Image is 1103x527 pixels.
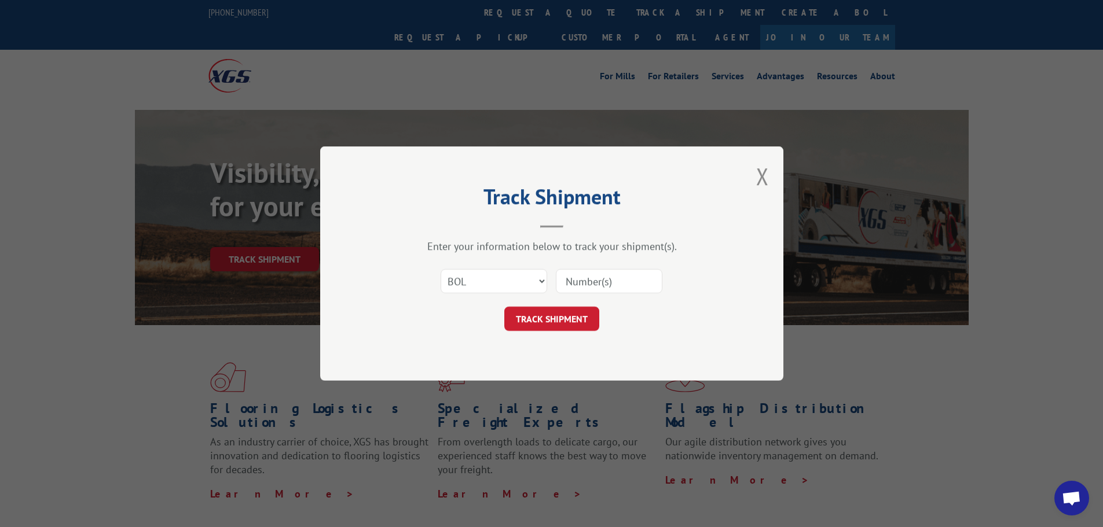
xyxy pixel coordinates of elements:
button: TRACK SHIPMENT [504,307,599,331]
div: Enter your information below to track your shipment(s). [378,239,725,253]
input: Number(s) [556,269,662,293]
h2: Track Shipment [378,189,725,211]
div: Open chat [1054,481,1089,515]
button: Close modal [756,161,769,191]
